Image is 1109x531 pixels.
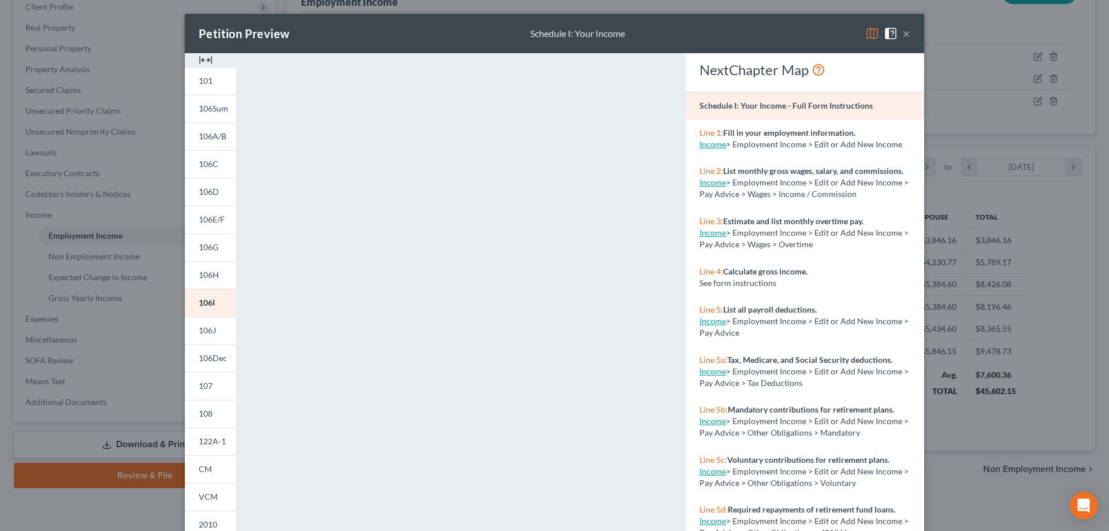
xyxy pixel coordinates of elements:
span: Line 2: [699,166,723,176]
a: Income [699,516,726,526]
a: Income [699,366,726,376]
a: Income [699,316,726,326]
a: Income [699,177,726,187]
span: Line 5b: [699,404,728,414]
span: > Employment Income > Edit or Add New Income > Pay Advice > Wages > Income / Commission [699,177,909,199]
span: 122A-1 [199,436,226,446]
strong: Calculate gross income. [723,266,807,276]
a: 107 [185,372,236,400]
a: VCM [185,483,236,511]
span: 2010 [199,519,217,529]
strong: Voluntary contributions for retirement plans. [727,455,890,465]
strong: Schedule I: Your Income - Full Form Instructions [699,101,873,110]
span: See form instructions [699,278,776,288]
span: 101 [199,76,213,86]
span: CM [199,464,212,474]
a: 106Dec [185,344,236,372]
span: 106D [199,187,219,196]
strong: Tax, Medicare, and Social Security deductions. [727,355,892,365]
span: Line 5a: [699,355,727,365]
span: > Employment Income > Edit or Add New Income > Pay Advice > Other Obligations > Mandatory [699,416,909,437]
a: 101 [185,67,236,95]
span: 106H [199,270,219,280]
a: 122A-1 [185,428,236,455]
span: 106G [199,242,218,252]
span: 107 [199,381,213,391]
a: Income [699,416,726,426]
strong: Estimate and list monthly overtime pay. [723,216,864,226]
span: > Employment Income > Edit or Add New Income > Pay Advice > Other Obligations > Voluntary [699,466,909,488]
a: 106A/B [185,122,236,150]
span: Line 5d: [699,504,728,514]
span: > Employment Income > Edit or Add New Income > Pay Advice > Wages > Overtime [699,228,909,249]
a: Income [699,139,726,149]
a: 106H [185,261,236,289]
strong: List all payroll deductions. [723,305,817,314]
span: 106Sum [199,103,228,113]
a: Income [699,228,726,237]
a: CM [185,455,236,483]
button: × [902,27,910,40]
a: Income [699,466,726,476]
strong: List monthly gross wages, salary, and commissions. [723,166,903,176]
strong: Mandatory contributions for retirement plans. [728,404,894,414]
span: Line 5: [699,305,723,314]
a: 108 [185,400,236,428]
span: > Employment Income > Edit or Add New Income > Pay Advice [699,316,909,337]
a: 106C [185,150,236,178]
span: VCM [199,492,218,502]
strong: Required repayments of retirement fund loans. [728,504,895,514]
span: 106C [199,159,218,169]
img: help-close-5ba153eb36485ed6c1ea00a893f15db1cb9b99d6cae46e1a8edb6c62d00a1a76.svg [884,27,898,40]
span: 108 [199,409,213,418]
a: 106D [185,178,236,206]
span: > Employment Income > Edit or Add New Income [726,139,902,149]
div: Petition Preview [199,25,289,42]
a: 106E/F [185,206,236,233]
span: 106Dec [199,353,227,363]
span: 106A/B [199,131,226,141]
img: expand-e0f6d898513216a626fdd78e52531dac95497ffd26381d4c15ee2fc46db09dca.svg [199,53,213,67]
span: Line 1: [699,128,723,138]
a: 106J [185,317,236,344]
span: > Employment Income > Edit or Add New Income > Pay Advice > Tax Deductions [699,366,909,388]
span: Line 5c: [699,455,727,465]
span: 106E/F [199,214,225,224]
a: 106I [185,289,236,317]
div: Schedule I: Your Income [530,27,625,40]
span: 106J [199,325,216,335]
div: NextChapter Map [699,61,910,79]
span: 106I [199,298,215,307]
div: Open Intercom Messenger [1070,492,1097,519]
span: Line 3: [699,216,723,226]
span: Line 4: [699,266,723,276]
img: map-eea8200ae884c6f1103ae1953ef3d486a96c86aabb227e865a55264e3737af1f.svg [865,27,879,40]
a: 106Sum [185,95,236,122]
strong: Fill in your employment information. [723,128,855,138]
a: 106G [185,233,236,261]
